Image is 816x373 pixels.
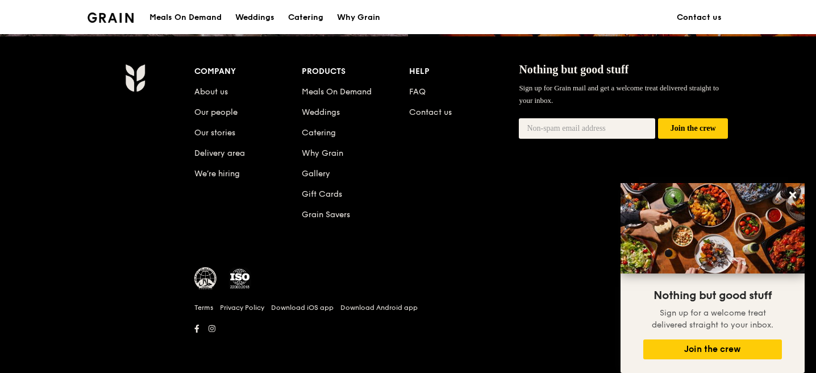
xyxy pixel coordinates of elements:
[643,339,782,359] button: Join the crew
[271,303,334,312] a: Download iOS app
[194,169,240,179] a: We’re hiring
[519,118,655,139] input: Non-spam email address
[220,303,264,312] a: Privacy Policy
[88,13,134,23] img: Grain
[658,118,728,139] button: Join the crew
[228,267,251,290] img: ISO Certified
[194,267,217,290] img: MUIS Halal Certified
[409,107,452,117] a: Contact us
[194,148,245,158] a: Delivery area
[409,64,517,80] div: Help
[653,289,772,302] span: Nothing but good stuff
[194,87,228,97] a: About us
[194,128,235,138] a: Our stories
[784,186,802,204] button: Close
[194,64,302,80] div: Company
[340,303,418,312] a: Download Android app
[621,183,805,273] img: DSC07876-Edit02-Large.jpeg
[302,64,409,80] div: Products
[149,1,222,35] div: Meals On Demand
[302,169,330,179] a: Gallery
[302,128,336,138] a: Catering
[409,87,426,97] a: FAQ
[194,303,213,312] a: Terms
[302,189,342,199] a: Gift Cards
[235,1,274,35] div: Weddings
[228,1,281,35] a: Weddings
[302,148,343,158] a: Why Grain
[519,63,628,76] span: Nothing but good stuff
[330,1,387,35] a: Why Grain
[81,337,735,346] h6: Revision
[652,308,773,330] span: Sign up for a welcome treat delivered straight to your inbox.
[519,84,719,105] span: Sign up for Grain mail and get a welcome treat delivered straight to your inbox.
[337,1,380,35] div: Why Grain
[194,107,238,117] a: Our people
[302,107,340,117] a: Weddings
[670,1,728,35] a: Contact us
[302,210,350,219] a: Grain Savers
[281,1,330,35] a: Catering
[288,1,323,35] div: Catering
[125,64,145,92] img: Grain
[302,87,372,97] a: Meals On Demand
